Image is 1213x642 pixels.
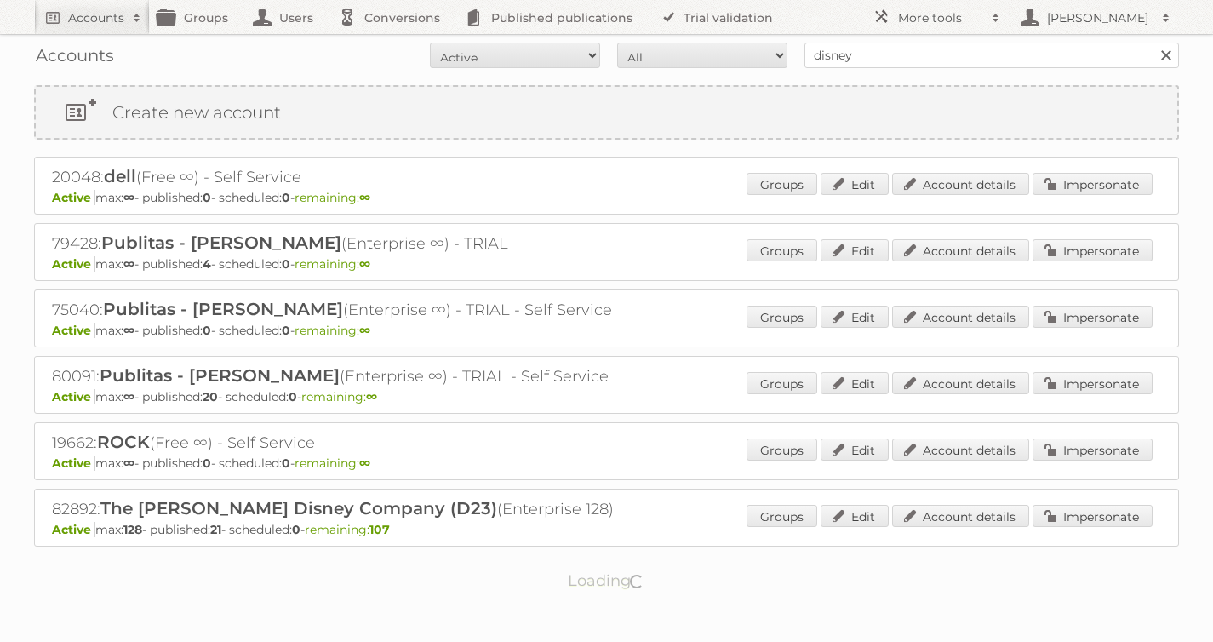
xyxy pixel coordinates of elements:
[892,306,1029,328] a: Account details
[747,439,817,461] a: Groups
[821,372,889,394] a: Edit
[295,323,370,338] span: remaining:
[52,190,1161,205] p: max: - published: - scheduled: -
[36,87,1177,138] a: Create new account
[821,505,889,527] a: Edit
[52,323,95,338] span: Active
[52,432,648,454] h2: 19662: (Free ∞) - Self Service
[52,365,648,387] h2: 80091: (Enterprise ∞) - TRIAL - Self Service
[821,239,889,261] a: Edit
[747,173,817,195] a: Groups
[203,389,218,404] strong: 20
[295,190,370,205] span: remaining:
[52,456,95,471] span: Active
[1033,505,1153,527] a: Impersonate
[52,389,95,404] span: Active
[892,173,1029,195] a: Account details
[892,439,1029,461] a: Account details
[52,166,648,188] h2: 20048: (Free ∞) - Self Service
[123,190,134,205] strong: ∞
[203,456,211,471] strong: 0
[514,564,699,598] p: Loading
[359,323,370,338] strong: ∞
[747,372,817,394] a: Groups
[282,323,290,338] strong: 0
[359,256,370,272] strong: ∞
[282,256,290,272] strong: 0
[1033,439,1153,461] a: Impersonate
[123,256,134,272] strong: ∞
[203,256,211,272] strong: 4
[103,299,343,319] span: Publitas - [PERSON_NAME]
[898,9,983,26] h2: More tools
[52,299,648,321] h2: 75040: (Enterprise ∞) - TRIAL - Self Service
[1043,9,1153,26] h2: [PERSON_NAME]
[747,505,817,527] a: Groups
[1033,372,1153,394] a: Impersonate
[282,456,290,471] strong: 0
[52,232,648,255] h2: 79428: (Enterprise ∞) - TRIAL
[292,522,300,537] strong: 0
[892,372,1029,394] a: Account details
[747,239,817,261] a: Groups
[821,439,889,461] a: Edit
[821,173,889,195] a: Edit
[366,389,377,404] strong: ∞
[747,306,817,328] a: Groups
[821,306,889,328] a: Edit
[100,498,497,519] span: The [PERSON_NAME] Disney Company (D23)
[295,456,370,471] span: remaining:
[123,522,142,537] strong: 128
[52,256,95,272] span: Active
[892,239,1029,261] a: Account details
[52,389,1161,404] p: max: - published: - scheduled: -
[301,389,377,404] span: remaining:
[123,456,134,471] strong: ∞
[1033,306,1153,328] a: Impersonate
[97,432,150,452] span: ROCK
[203,190,211,205] strong: 0
[1033,239,1153,261] a: Impersonate
[359,456,370,471] strong: ∞
[104,166,136,186] span: dell
[100,365,340,386] span: Publitas - [PERSON_NAME]
[52,456,1161,471] p: max: - published: - scheduled: -
[123,389,134,404] strong: ∞
[52,256,1161,272] p: max: - published: - scheduled: -
[359,190,370,205] strong: ∞
[369,522,390,537] strong: 107
[1033,173,1153,195] a: Impersonate
[52,498,648,520] h2: 82892: (Enterprise 128)
[101,232,341,253] span: Publitas - [PERSON_NAME]
[123,323,134,338] strong: ∞
[68,9,124,26] h2: Accounts
[282,190,290,205] strong: 0
[305,522,390,537] span: remaining:
[52,522,1161,537] p: max: - published: - scheduled: -
[289,389,297,404] strong: 0
[203,323,211,338] strong: 0
[52,190,95,205] span: Active
[210,522,221,537] strong: 21
[52,323,1161,338] p: max: - published: - scheduled: -
[52,522,95,537] span: Active
[295,256,370,272] span: remaining:
[892,505,1029,527] a: Account details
